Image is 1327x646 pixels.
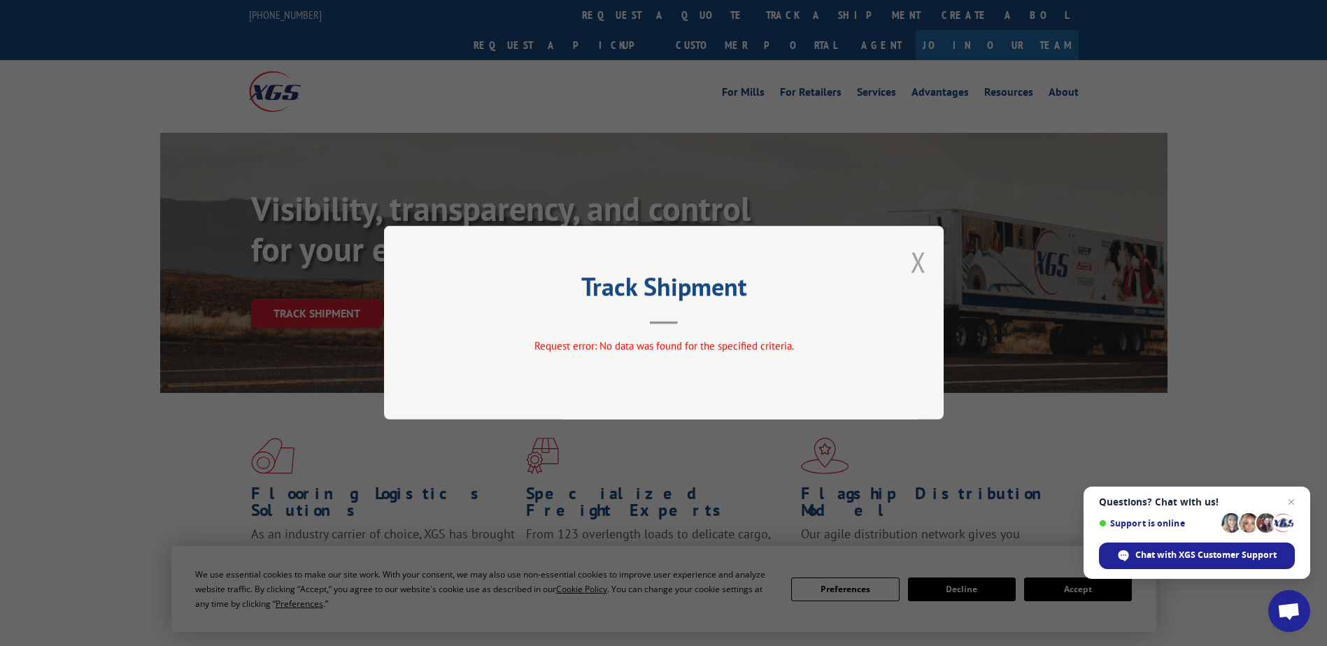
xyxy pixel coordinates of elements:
[534,340,793,353] span: Request error: No data was found for the specified criteria.
[454,277,874,303] h2: Track Shipment
[1268,590,1310,632] div: Open chat
[1135,549,1277,561] span: Chat with XGS Customer Support
[911,243,926,280] button: Close modal
[1099,496,1295,508] span: Questions? Chat with us!
[1099,518,1216,529] span: Support is online
[1099,543,1295,569] div: Chat with XGS Customer Support
[1283,494,1300,510] span: Close chat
